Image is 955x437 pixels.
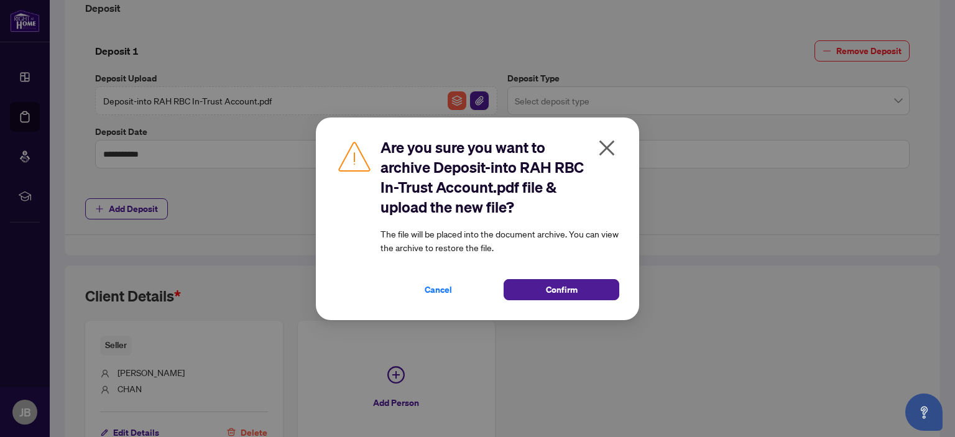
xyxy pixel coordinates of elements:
button: Confirm [504,279,619,300]
button: Cancel [381,279,496,300]
span: Confirm [546,280,578,300]
img: Caution Icon [336,137,373,175]
h2: Are you sure you want to archive Deposit-into RAH RBC In-Trust Account.pdf file & upload the new ... [381,137,619,217]
span: Cancel [425,280,452,300]
div: The file will be placed into the document archive. You can view the archive to restore the file. [381,137,619,300]
button: Open asap [905,393,943,431]
span: close [597,138,617,158]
